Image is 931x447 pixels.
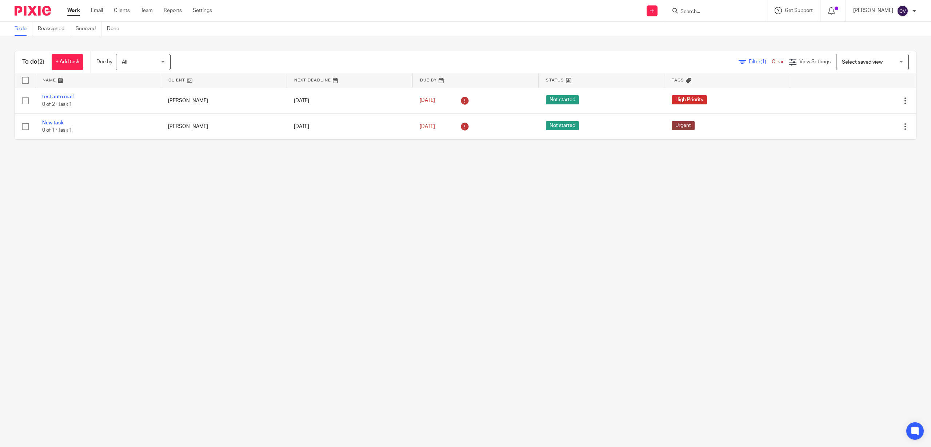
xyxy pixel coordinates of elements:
[546,121,579,130] span: Not started
[680,9,745,15] input: Search
[76,22,101,36] a: Snoozed
[52,54,83,70] a: + Add task
[785,8,813,13] span: Get Support
[799,59,831,64] span: View Settings
[22,58,44,66] h1: To do
[772,59,784,64] a: Clear
[15,22,32,36] a: To do
[161,113,287,139] td: [PERSON_NAME]
[67,7,80,14] a: Work
[749,59,772,64] span: Filter
[122,60,127,65] span: All
[164,7,182,14] a: Reports
[672,95,707,104] span: High Priority
[760,59,766,64] span: (1)
[91,7,103,14] a: Email
[42,120,64,125] a: New task
[897,5,908,17] img: svg%3E
[107,22,125,36] a: Done
[161,88,287,113] td: [PERSON_NAME]
[42,94,73,99] a: test auto mail
[42,128,72,133] span: 0 of 1 · Task 1
[287,113,412,139] td: [DATE]
[193,7,212,14] a: Settings
[42,102,72,107] span: 0 of 2 · Task 1
[420,124,435,129] span: [DATE]
[420,98,435,103] span: [DATE]
[546,95,579,104] span: Not started
[672,78,684,82] span: Tags
[287,88,412,113] td: [DATE]
[672,121,695,130] span: Urgent
[114,7,130,14] a: Clients
[853,7,893,14] p: [PERSON_NAME]
[96,58,112,65] p: Due by
[15,6,51,16] img: Pixie
[141,7,153,14] a: Team
[37,59,44,65] span: (2)
[842,60,883,65] span: Select saved view
[38,22,70,36] a: Reassigned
